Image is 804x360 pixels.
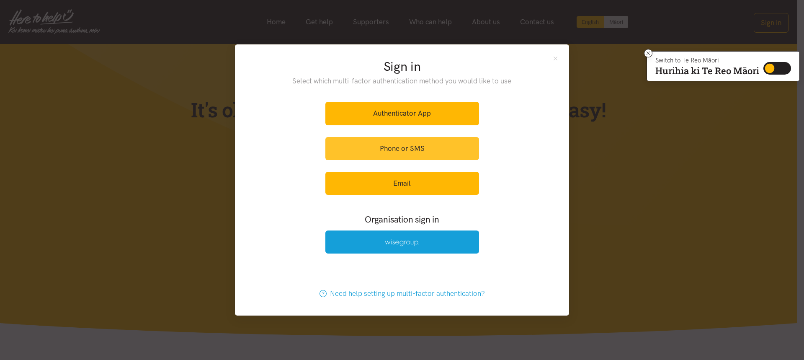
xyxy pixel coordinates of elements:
h3: Organisation sign in [302,213,502,225]
a: Phone or SMS [325,137,479,160]
a: Need help setting up multi-factor authentication? [311,282,494,305]
p: Hurihia ki Te Reo Māori [655,67,759,75]
p: Select which multi-factor authentication method you would like to use [276,75,529,87]
img: Wise Group [385,239,419,246]
a: Email [325,172,479,195]
button: Close [552,54,559,62]
p: Switch to Te Reo Māori [655,58,759,63]
h2: Sign in [276,58,529,75]
a: Authenticator App [325,102,479,125]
